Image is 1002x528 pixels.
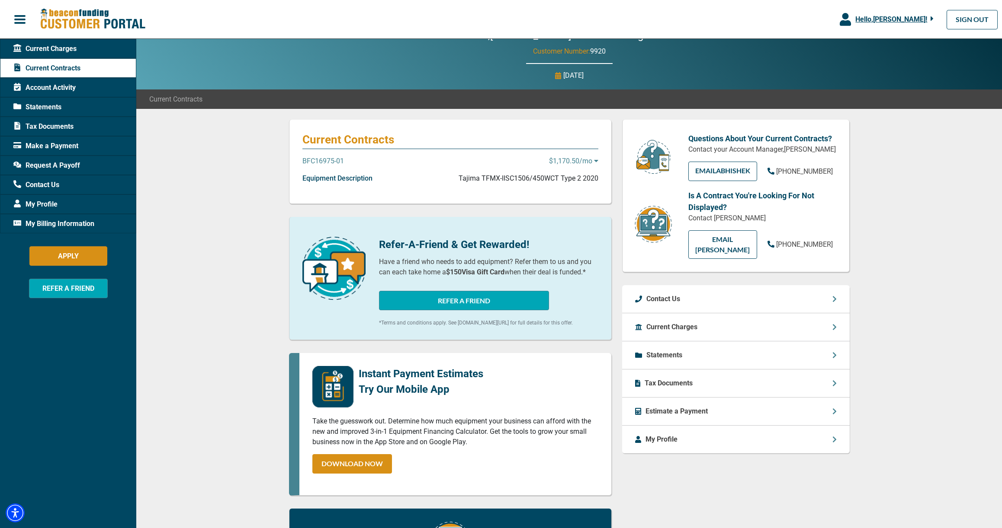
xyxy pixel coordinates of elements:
[379,237,598,252] p: Refer-A-Friend & Get Rewarded!
[947,10,998,29] a: SIGN OUT
[29,279,108,298] button: REFER A FRIEND
[302,173,373,184] p: Equipment Description
[776,167,833,175] span: [PHONE_NUMBER]
[549,156,598,166] p: $1,170.50 /mo
[688,133,836,144] p: Questions About Your Current Contracts?
[302,156,344,166] p: BFC16975-01
[13,63,80,73] span: Current Contracts
[302,133,598,146] p: Current Contracts
[13,160,80,171] span: Request A Payoff
[590,47,606,55] span: 9920
[302,237,366,300] img: refer-a-friend-icon.png
[645,378,693,388] p: Tax Documents
[688,190,836,213] p: Is A Contract You're Looking For Not Displayed?
[149,94,202,105] span: Current Contracts
[646,350,682,360] p: Statements
[634,139,673,175] img: customer-service.png
[13,219,94,229] span: My Billing Information
[13,121,74,132] span: Tax Documents
[446,268,504,276] b: $150 Visa Gift Card
[646,406,708,417] p: Estimate a Payment
[688,230,757,259] a: EMAIL [PERSON_NAME]
[459,173,598,184] p: Tajima TFMX-IISC1506/450WCT Type 2 2020
[634,205,673,244] img: contract-icon.png
[776,240,833,248] span: [PHONE_NUMBER]
[646,434,678,445] p: My Profile
[379,257,598,277] p: Have a friend who needs to add equipment? Refer them to us and you can each take home a when thei...
[312,366,353,407] img: mobile-app-logo.png
[13,180,59,190] span: Contact Us
[13,141,78,151] span: Make a Payment
[688,213,836,223] p: Contact [PERSON_NAME]
[13,83,76,93] span: Account Activity
[533,47,590,55] span: Customer Number:
[359,366,483,382] p: Instant Payment Estimates
[13,199,58,210] span: My Profile
[13,44,77,54] span: Current Charges
[768,166,833,177] a: [PHONE_NUMBER]
[379,291,549,310] button: REFER A FRIEND
[379,319,598,327] p: *Terms and conditions apply. See [DOMAIN_NAME][URL] for full details for this offer.
[646,322,697,332] p: Current Charges
[312,416,598,447] p: Take the guesswork out. Determine how much equipment your business can afford with the new and im...
[40,8,145,30] img: Beacon Funding Customer Portal Logo
[6,503,25,522] div: Accessibility Menu
[855,15,927,23] span: Hello, [PERSON_NAME] !
[29,246,107,266] button: APPLY
[688,162,757,181] a: EMAILAbhishek
[312,454,392,474] a: DOWNLOAD NOW
[688,144,836,155] p: Contact your Account Manager, [PERSON_NAME]
[359,382,483,397] p: Try Our Mobile App
[13,102,61,112] span: Statements
[768,239,833,250] a: [PHONE_NUMBER]
[646,294,680,304] p: Contact Us
[563,70,584,81] p: [DATE]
